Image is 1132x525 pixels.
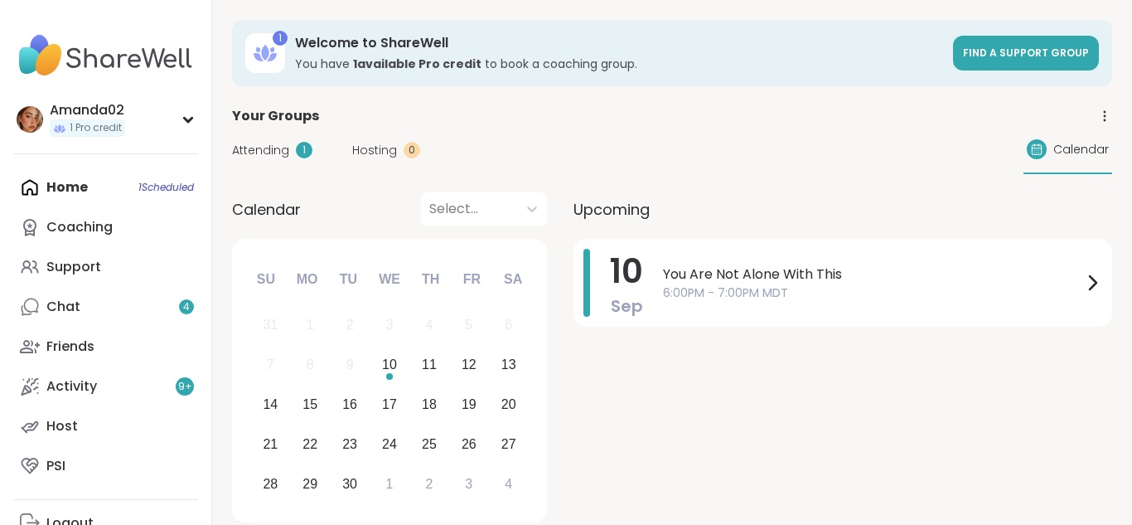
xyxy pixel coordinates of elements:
div: Choose Saturday, September 13th, 2025 [491,348,526,383]
div: Choose Thursday, September 25th, 2025 [412,426,447,462]
div: 6 [505,314,512,336]
div: Choose Saturday, September 20th, 2025 [491,387,526,423]
div: 29 [302,473,317,495]
b: 1 available Pro credit [353,56,481,72]
div: Choose Tuesday, September 30th, 2025 [332,466,368,502]
a: Coaching [13,207,198,247]
div: 24 [382,433,397,455]
div: Choose Sunday, September 21st, 2025 [253,426,288,462]
div: 1 [273,31,288,46]
div: Choose Wednesday, October 1st, 2025 [372,466,408,502]
div: Chat [46,298,80,316]
div: 2 [346,314,354,336]
div: Choose Tuesday, September 23rd, 2025 [332,426,368,462]
div: Choose Sunday, September 14th, 2025 [253,387,288,423]
div: 31 [263,314,278,336]
img: ShareWell Nav Logo [13,27,198,85]
div: 3 [386,314,394,336]
span: 4 [183,300,190,314]
div: Not available Thursday, September 4th, 2025 [412,308,447,343]
div: 2 [425,473,433,495]
a: Friends [13,327,198,367]
div: Host [46,417,78,435]
span: 1 Pro credit [70,121,122,135]
div: PSI [46,457,65,475]
div: 22 [302,433,317,455]
div: Tu [330,261,366,298]
a: Activity9+ [13,367,198,406]
div: 14 [263,393,278,416]
div: Choose Wednesday, September 10th, 2025 [372,348,408,383]
div: 9 [346,353,354,376]
div: Choose Friday, September 19th, 2025 [451,387,486,423]
div: 1 [307,314,314,336]
div: Not available Wednesday, September 3rd, 2025 [372,308,408,343]
div: 1 [296,142,312,158]
h3: Welcome to ShareWell [295,34,943,52]
a: Support [13,247,198,287]
div: Choose Wednesday, September 24th, 2025 [372,426,408,462]
div: Not available Monday, September 1st, 2025 [293,308,328,343]
div: Not available Tuesday, September 2nd, 2025 [332,308,368,343]
div: 27 [501,433,516,455]
div: 13 [501,353,516,376]
div: Amanda02 [50,101,125,119]
div: Choose Thursday, October 2nd, 2025 [412,466,447,502]
div: Choose Monday, September 29th, 2025 [293,466,328,502]
div: Choose Wednesday, September 17th, 2025 [372,387,408,423]
span: Hosting [352,142,397,159]
div: Coaching [46,218,113,236]
div: month 2025-09 [250,305,528,503]
div: 19 [462,393,477,416]
span: You Are Not Alone With This [663,265,1082,284]
div: 3 [465,473,472,495]
div: Not available Monday, September 8th, 2025 [293,348,328,383]
span: 6:00PM - 7:00PM MDT [663,284,1082,302]
div: 17 [382,393,397,416]
h3: You have to book a coaching group. [295,56,943,72]
span: Your Groups [232,106,319,126]
span: 10 [610,248,643,294]
div: 4 [505,473,512,495]
div: Choose Saturday, October 4th, 2025 [491,466,526,502]
div: Choose Friday, September 26th, 2025 [451,426,486,462]
div: Th [413,261,449,298]
span: Calendar [232,198,301,221]
div: 5 [465,314,472,336]
div: Choose Monday, September 22nd, 2025 [293,426,328,462]
div: 15 [302,393,317,416]
div: 11 [422,353,437,376]
img: Amanda02 [17,106,43,133]
a: Find a support group [953,36,1099,70]
div: Activity [46,377,97,396]
div: 21 [263,433,278,455]
div: Friends [46,338,94,356]
div: Choose Saturday, September 27th, 2025 [491,426,526,462]
div: 23 [342,433,357,455]
div: 10 [382,353,397,376]
div: Choose Thursday, September 11th, 2025 [412,348,447,383]
span: Calendar [1053,141,1109,158]
div: Sa [495,261,531,298]
div: 8 [307,353,314,376]
a: PSI [13,446,198,486]
div: Not available Friday, September 5th, 2025 [451,308,486,343]
span: Attending [232,142,289,159]
div: 26 [462,433,477,455]
div: Mo [288,261,325,298]
div: 7 [267,353,274,376]
div: 0 [404,142,420,158]
div: Choose Friday, October 3rd, 2025 [451,466,486,502]
div: Not available Tuesday, September 9th, 2025 [332,348,368,383]
span: Upcoming [573,198,650,221]
div: Not available Sunday, August 31st, 2025 [253,308,288,343]
div: Su [248,261,284,298]
div: Support [46,258,101,276]
span: 9 + [178,380,192,394]
a: Chat4 [13,287,198,327]
div: 25 [422,433,437,455]
a: Host [13,406,198,446]
div: Choose Tuesday, September 16th, 2025 [332,387,368,423]
div: We [371,261,408,298]
span: Sep [611,294,643,318]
